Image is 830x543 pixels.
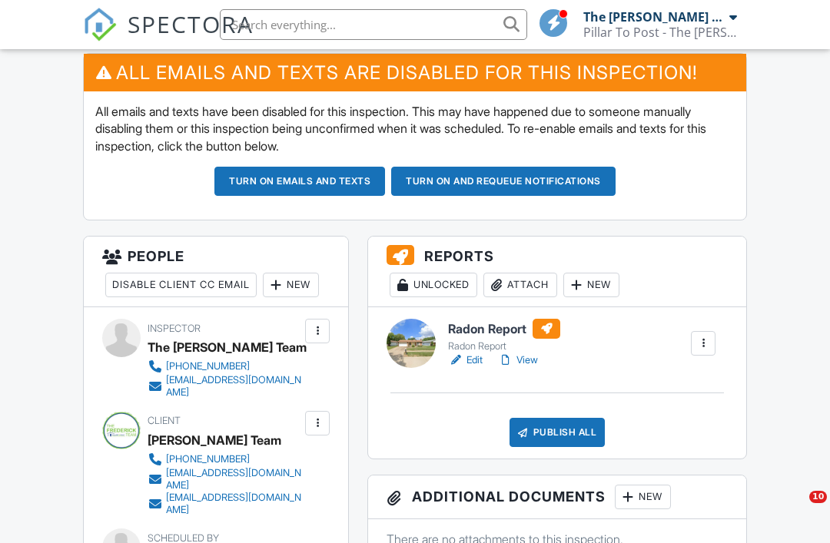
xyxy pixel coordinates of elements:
[166,453,250,465] div: [PHONE_NUMBER]
[84,237,348,307] h3: People
[448,340,560,353] div: Radon Report
[448,319,560,353] a: Radon Report Radon Report
[148,429,281,452] div: [PERSON_NAME] Team
[778,491,815,528] iframe: Intercom live chat
[83,8,117,41] img: The Best Home Inspection Software - Spectora
[391,167,616,196] button: Turn on and Requeue Notifications
[390,273,477,297] div: Unlocked
[84,54,746,91] h3: All emails and texts are disabled for this inspection!
[510,418,606,447] div: Publish All
[166,467,301,492] div: [EMAIL_ADDRESS][DOMAIN_NAME]
[809,491,827,503] span: 10
[263,273,319,297] div: New
[148,492,301,516] a: [EMAIL_ADDRESS][DOMAIN_NAME]
[148,415,181,426] span: Client
[148,467,301,492] a: [EMAIL_ADDRESS][DOMAIN_NAME]
[128,8,254,40] span: SPECTORA
[83,21,254,53] a: SPECTORA
[166,492,301,516] div: [EMAIL_ADDRESS][DOMAIN_NAME]
[448,319,560,339] h6: Radon Report
[368,237,746,307] h3: Reports
[583,9,725,25] div: The [PERSON_NAME] Team
[498,353,538,368] a: View
[148,336,307,359] div: The [PERSON_NAME] Team
[95,103,735,154] p: All emails and texts have been disabled for this inspection. This may have happened due to someon...
[166,374,301,399] div: [EMAIL_ADDRESS][DOMAIN_NAME]
[583,25,737,40] div: Pillar To Post - The Frederick Team
[148,374,301,399] a: [EMAIL_ADDRESS][DOMAIN_NAME]
[563,273,619,297] div: New
[148,323,201,334] span: Inspector
[368,475,746,519] h3: Additional Documents
[148,452,301,467] a: [PHONE_NUMBER]
[166,360,250,372] div: [PHONE_NUMBER]
[448,353,483,368] a: Edit
[483,273,557,297] div: Attach
[105,273,257,297] div: Disable Client CC Email
[148,359,301,374] a: [PHONE_NUMBER]
[220,9,527,40] input: Search everything...
[214,167,385,196] button: Turn on emails and texts
[615,485,671,509] div: New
